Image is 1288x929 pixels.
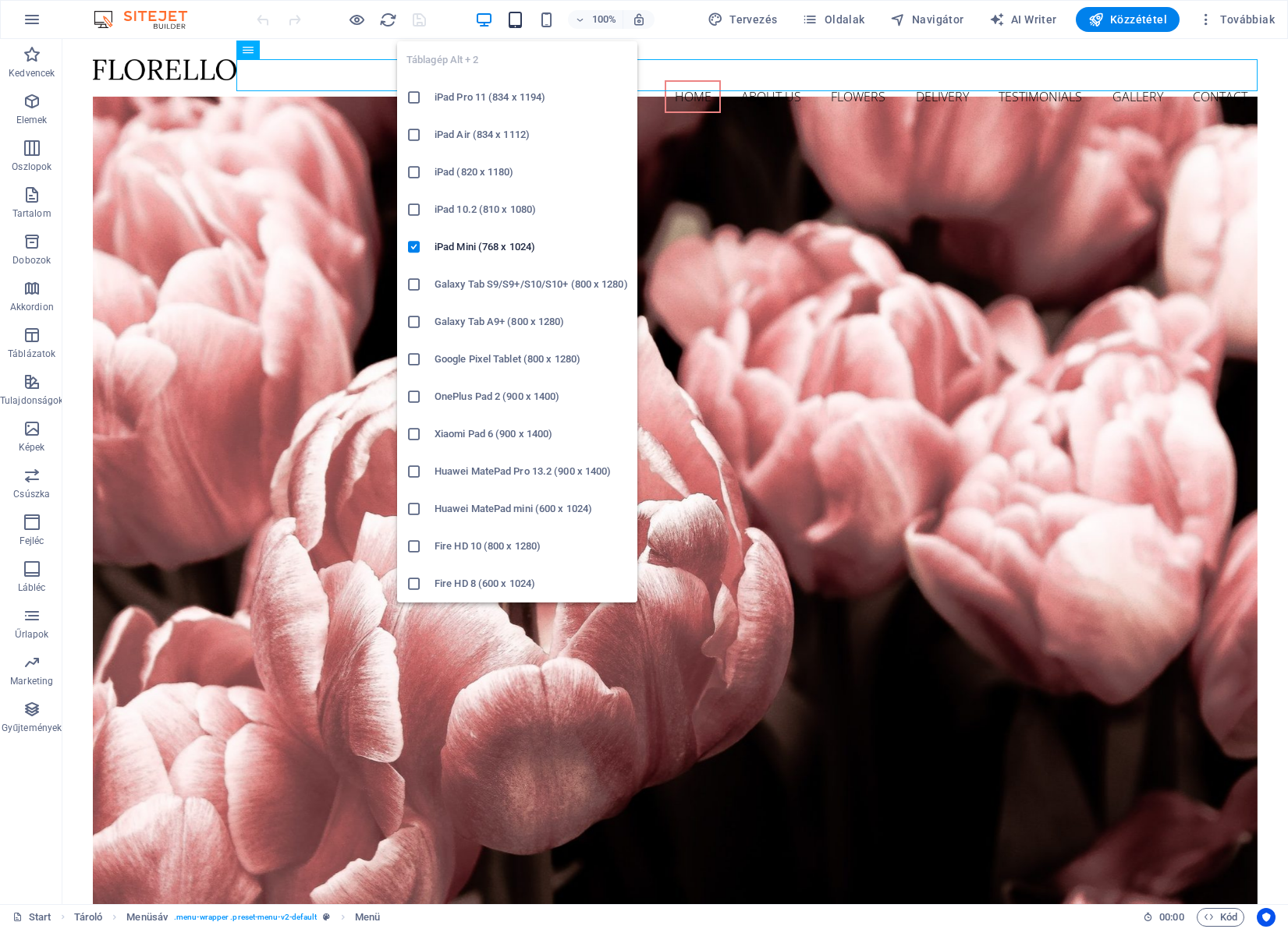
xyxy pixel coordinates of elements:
button: Kód [1197,908,1244,927]
span: Kattintson a kijelöléshez. Dupla kattintás az szerkesztéshez [74,908,103,927]
span: Kód [1204,908,1237,927]
h6: Huawei MatePad Pro 13.2 (900 x 1400) [435,462,628,481]
span: Továbbiak [1198,12,1275,27]
h6: Fire HD 10 (800 x 1280) [435,537,628,556]
h6: Galaxy Tab S9/S9+/S10/S10+ (800 x 1280) [435,275,628,294]
p: Kedvencek [9,67,55,79]
p: Akkordion [10,301,54,313]
button: Usercentrics [1257,908,1276,927]
h6: Munkamenet idő [1143,908,1184,927]
p: Csúszka [13,488,50,500]
h6: OnePlus Pad 2 (900 x 1400) [435,387,628,406]
button: AI Writer [983,7,1063,32]
p: Tartalom [12,207,51,220]
p: Lábléc [18,581,46,594]
p: Űrlapok [15,628,48,641]
h6: iPad Pro 11 (834 x 1194) [435,88,628,107]
span: Közzététel [1088,12,1167,27]
button: Kattintson ide az előnézeti módból való kilépéshez és a szerkesztés folytatásához [347,10,366,29]
p: Dobozok [12,254,51,267]
button: Tervezés [701,7,784,32]
img: Editor Logo [90,10,207,29]
button: 100% [568,10,623,29]
button: Oldalak [796,7,871,32]
button: Továbbiak [1192,7,1281,32]
h6: Xiaomi Pad 6 (900 x 1400) [435,425,628,443]
p: Oszlopok [12,161,51,173]
span: Kattintson a kijelöléshez. Dupla kattintás az szerkesztéshez [355,908,380,927]
p: Gyűjtemények [2,722,62,734]
p: Képek [19,441,45,454]
span: : [1170,911,1173,923]
span: AI Writer [989,12,1057,27]
nav: breadcrumb [74,908,380,927]
h6: iPad (820 x 1180) [435,163,628,182]
p: Marketing [10,675,53,687]
div: Tervezés (Ctrl+Alt+Y) [701,7,784,32]
span: Tervezés [708,12,778,27]
i: Ez az elem egy testreszabható előre beállítás [323,913,330,921]
h6: iPad Mini (768 x 1024) [435,238,628,256]
p: Táblázatok [8,348,55,360]
span: Kattintson a kijelöléshez. Dupla kattintás az szerkesztéshez [126,908,168,927]
a: Kattintson a kijelölés megszüntetéséhez. Dupla kattintás az oldalak megnyitásához [12,908,51,927]
button: Közzététel [1076,7,1180,32]
button: Navigátor [884,7,970,32]
p: Fejléc [20,535,44,547]
i: Weboldal újratöltése [379,11,397,29]
h6: Google Pixel Tablet (800 x 1280) [435,350,628,369]
h6: Huawei MatePad mini (600 x 1024) [435,500,628,518]
span: Navigátor [890,12,964,27]
h6: iPad Air (834 x 1112) [435,125,628,144]
h6: iPad 10.2 (810 x 1080) [435,200,628,219]
h6: Galaxy Tab A9+ (800 x 1280) [435,313,628,331]
span: . menu-wrapper .preset-menu-v2-default [174,908,317,927]
i: Átméretezés esetén automatikusan beállítja a nagyítási szintet a választott eszköznek megfelelően. [632,12,646,26]
span: 00 00 [1159,908,1183,927]
p: Elemek [16,114,48,126]
h6: Fire HD 8 (600 x 1024) [435,574,628,593]
h6: 100% [591,10,616,29]
button: reload [378,10,397,29]
span: Oldalak [802,12,864,27]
